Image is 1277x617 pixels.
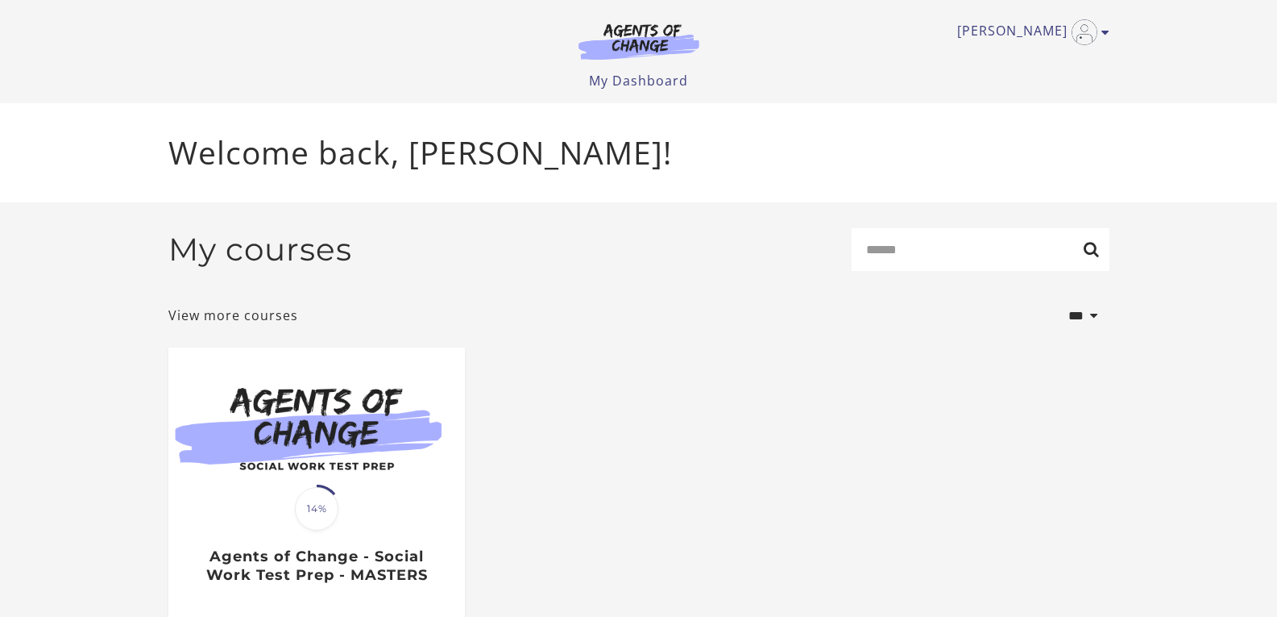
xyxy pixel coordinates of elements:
a: Toggle menu [957,19,1101,45]
img: Agents of Change Logo [562,23,716,60]
a: My Dashboard [589,72,688,90]
h2: My courses [168,231,352,269]
span: 14% [295,487,338,531]
a: View more courses [168,306,298,325]
h3: Agents of Change - Social Work Test Prep - MASTERS [185,548,447,584]
p: Welcome back, [PERSON_NAME]! [168,129,1109,177]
